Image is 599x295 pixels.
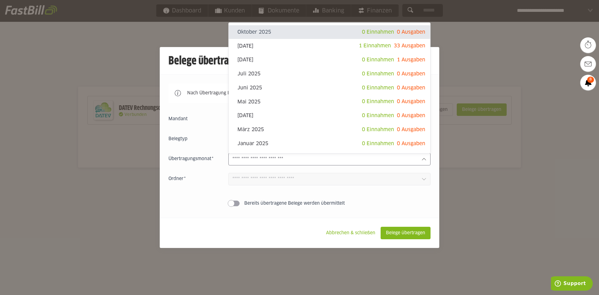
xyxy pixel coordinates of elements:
span: 0 Ausgaben [397,85,425,90]
span: 0 Einnahmen [362,85,394,90]
sl-button: Abbrechen & schließen [321,227,381,239]
span: 0 Einnahmen [362,57,394,62]
sl-option: März 2025 [229,123,430,137]
span: 0 Einnahmen [362,113,394,118]
sl-option: [DATE] [229,39,430,53]
sl-option: Januar 2025 [229,137,430,151]
span: 0 Einnahmen [362,99,394,104]
span: 8 [587,77,594,83]
sl-option: Juni 2025 [229,81,430,95]
a: 8 [580,75,596,90]
sl-option: [DATE] [229,53,430,67]
sl-button: Belege übertragen [381,227,431,239]
iframe: Öffnet ein Widget, in dem Sie weitere Informationen finden [551,276,593,292]
sl-option: [DATE] [229,109,430,123]
span: 0 Ausgaben [397,113,425,118]
span: 0 Ausgaben [397,141,425,146]
span: 0 Ausgaben [397,99,425,104]
sl-option: Oktober 2025 [229,25,430,39]
span: 0 Einnahmen [362,71,394,76]
sl-option: Juli 2025 [229,67,430,81]
sl-option: Mai 2025 [229,95,430,109]
span: 1 Ausgaben [397,57,425,62]
span: 0 Einnahmen [362,30,394,35]
span: 33 Ausgaben [394,43,425,48]
span: 0 Ausgaben [397,127,425,132]
span: 0 Ausgaben [397,71,425,76]
span: 0 Einnahmen [362,127,394,132]
span: 0 Einnahmen [362,141,394,146]
span: 0 Ausgaben [397,30,425,35]
sl-switch: Bereits übertragene Belege werden übermittelt [168,200,431,207]
span: 1 Einnahmen [359,43,391,48]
